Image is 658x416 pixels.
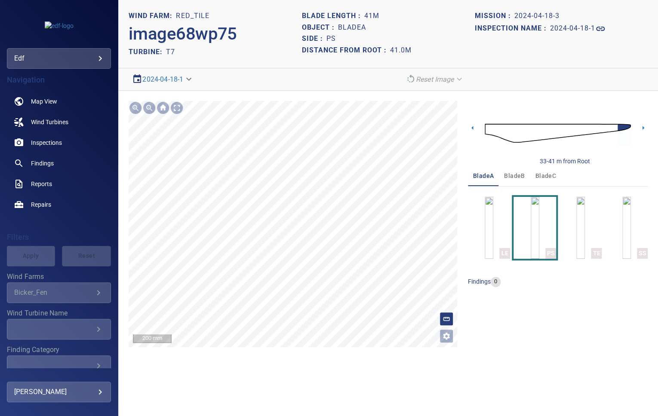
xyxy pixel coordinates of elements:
[302,35,326,43] h1: Side :
[302,12,364,20] h1: Blade length :
[622,197,631,259] a: SS
[475,24,550,33] h1: Inspection name :
[7,153,111,174] a: findings noActive
[7,132,111,153] a: inspections noActive
[142,101,156,115] div: Zoom out
[31,138,62,147] span: Inspections
[14,52,104,65] div: edf
[7,310,111,317] label: Wind Turbine Name
[7,76,111,84] h4: Navigation
[440,329,453,343] button: Open image filters and tagging options
[7,233,111,242] h4: Filters
[31,159,54,168] span: Findings
[31,180,52,188] span: Reports
[7,174,111,194] a: reports noActive
[302,24,338,32] h1: Object :
[129,24,237,44] h2: image68wp75
[545,248,556,259] div: PS
[129,12,176,20] h1: WIND FARM:
[560,197,602,259] button: TE
[156,101,170,115] div: Go home
[7,282,111,303] div: Wind Farms
[326,35,336,43] h1: PS
[473,171,494,181] span: bladeA
[302,46,390,55] h1: Distance from root :
[166,48,175,56] h2: T7
[485,116,631,151] img: d
[499,248,510,259] div: LE
[550,24,606,34] a: 2024-04-18-1
[468,278,491,284] span: findings
[475,12,514,20] h1: Mission :
[605,197,648,259] button: SS
[31,118,68,126] span: Wind Turbines
[31,200,51,209] span: Repairs
[7,48,111,69] div: edf
[7,112,111,132] a: windturbines noActive
[637,248,648,259] div: SS
[485,197,493,259] a: LE
[129,48,166,56] h2: TURBINE:
[416,75,454,83] em: Reset Image
[402,72,468,87] div: Reset Image
[129,101,142,115] div: Zoom in
[7,355,111,376] div: Finding Category
[170,101,184,115] div: Toggle full page
[514,12,560,20] h1: 2024-04-18-3
[14,385,104,399] div: [PERSON_NAME]
[535,171,556,181] span: bladeC
[338,24,366,32] h1: bladeA
[142,75,183,83] a: 2024-04-18-1
[7,273,111,280] label: Wind Farms
[591,248,602,259] div: TE
[540,157,590,165] div: 33-41 m from Root
[390,46,412,55] h1: 41.0m
[45,21,74,30] img: edf-logo
[7,319,111,340] div: Wind Turbine Name
[513,197,556,259] button: PS
[176,12,209,20] h1: Red_Tile
[7,194,111,215] a: repairs noActive
[576,197,585,259] a: TE
[7,346,111,353] label: Finding Category
[531,197,539,259] a: PS
[129,72,197,87] div: 2024-04-18-1
[491,278,501,286] span: 0
[14,288,93,297] div: Bicker_Fen
[550,24,595,33] h1: 2024-04-18-1
[468,197,510,259] button: LE
[364,12,379,20] h1: 41m
[31,97,57,106] span: Map View
[504,171,525,181] span: bladeB
[7,91,111,112] a: map noActive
